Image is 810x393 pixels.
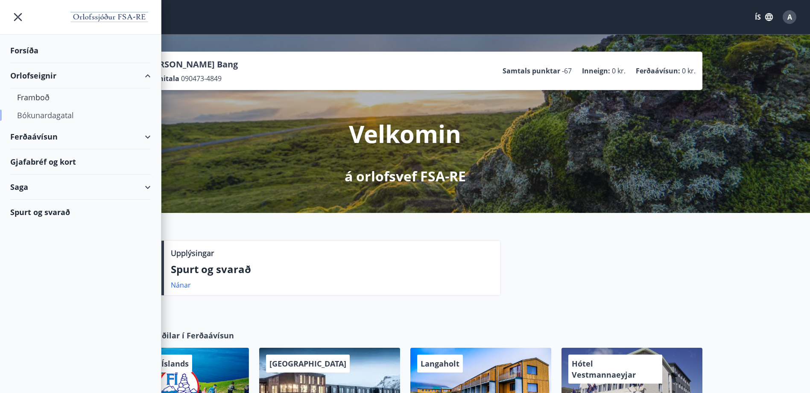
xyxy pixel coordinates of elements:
[118,330,234,341] span: Samstarfsaðilar í Ferðaávísun
[17,88,144,106] div: Framboð
[146,74,179,83] p: Kennitala
[636,66,680,76] p: Ferðaávísun :
[345,167,466,186] p: á orlofsvef FSA-RE
[787,12,792,22] span: A
[572,358,636,380] span: Hótel Vestmannaeyjar
[503,66,560,76] p: Samtals punktar
[10,175,151,200] div: Saga
[171,280,191,290] a: Nánar
[10,200,151,224] div: Spurt og svarað
[10,124,151,149] div: Ferðaávísun
[10,149,151,175] div: Gjafabréf og kort
[421,358,459,369] span: Langaholt
[682,66,696,76] span: 0 kr.
[10,9,26,25] button: menu
[10,38,151,63] div: Forsíða
[171,262,494,277] p: Spurt og svarað
[750,9,778,25] button: ÍS
[582,66,610,76] p: Inneign :
[349,117,461,150] p: Velkomin
[146,58,238,70] p: [PERSON_NAME] Bang
[171,247,214,259] p: Upplýsingar
[10,63,151,88] div: Orlofseignir
[68,9,151,26] img: union_logo
[612,66,626,76] span: 0 kr.
[562,66,572,76] span: -67
[17,106,144,124] div: Bókunardagatal
[181,74,222,83] span: 090473-4849
[779,7,800,27] button: A
[269,358,346,369] span: [GEOGRAPHIC_DATA]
